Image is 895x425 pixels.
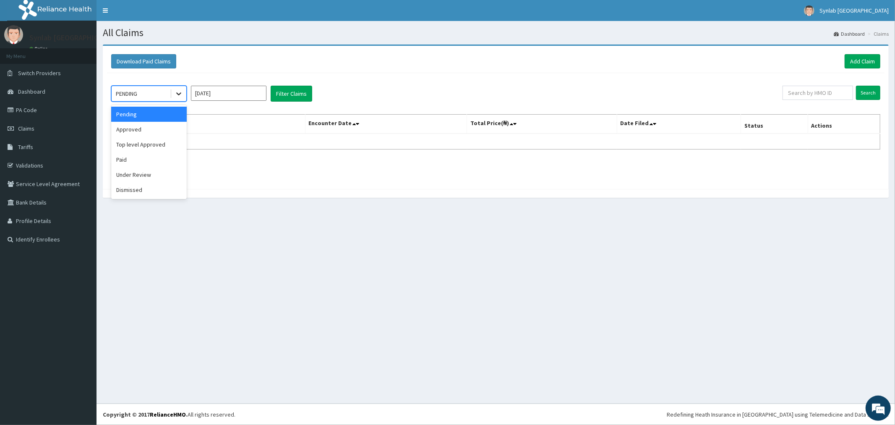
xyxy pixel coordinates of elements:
button: Filter Claims [271,86,312,102]
th: Total Price(₦) [467,115,617,134]
th: Encounter Date [305,115,467,134]
span: Synlab [GEOGRAPHIC_DATA] [819,7,889,14]
a: RelianceHMO [150,411,186,418]
th: Status [741,115,808,134]
input: Search by HMO ID [783,86,853,100]
th: Date Filed [617,115,741,134]
a: Online [29,46,50,52]
div: Top level Approved [111,137,187,152]
span: Switch Providers [18,69,61,77]
span: Claims [18,125,34,132]
img: User Image [804,5,814,16]
p: Synlab [GEOGRAPHIC_DATA] [29,34,123,42]
input: Select Month and Year [191,86,266,101]
a: Add Claim [845,54,880,68]
th: Actions [808,115,880,134]
div: Redefining Heath Insurance in [GEOGRAPHIC_DATA] using Telemedicine and Data Science! [667,410,889,419]
div: PENDING [116,89,137,98]
input: Search [856,86,880,100]
span: Tariffs [18,143,33,151]
th: Name [112,115,305,134]
div: Under Review [111,167,187,182]
div: Dismissed [111,182,187,197]
footer: All rights reserved. [97,404,895,425]
a: Dashboard [834,30,865,37]
h1: All Claims [103,27,889,38]
li: Claims [866,30,889,37]
strong: Copyright © 2017 . [103,411,188,418]
button: Download Paid Claims [111,54,176,68]
span: Dashboard [18,88,45,95]
img: User Image [4,25,23,44]
div: Paid [111,152,187,167]
div: Pending [111,107,187,122]
div: Approved [111,122,187,137]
